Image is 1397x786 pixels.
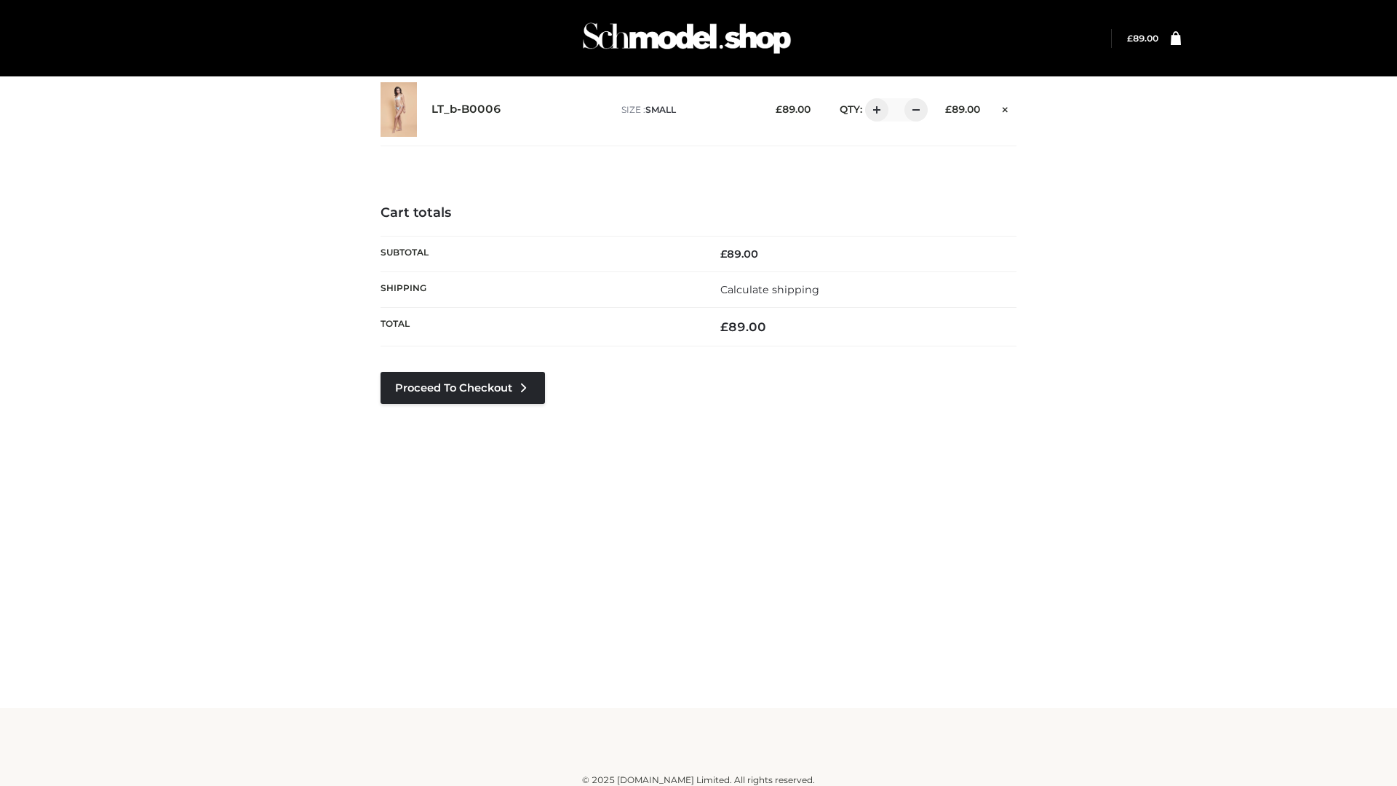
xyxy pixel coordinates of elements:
img: Schmodel Admin 964 [578,9,796,67]
a: LT_b-B0006 [431,103,501,116]
th: Total [381,308,698,346]
a: £89.00 [1127,33,1158,44]
a: Remove this item [995,98,1016,117]
h4: Cart totals [381,205,1016,221]
span: £ [945,103,952,115]
bdi: 89.00 [945,103,980,115]
span: £ [776,103,782,115]
th: Shipping [381,271,698,307]
div: QTY: [825,98,923,122]
a: Calculate shipping [720,283,819,296]
bdi: 89.00 [1127,33,1158,44]
bdi: 89.00 [720,319,766,334]
bdi: 89.00 [776,103,811,115]
th: Subtotal [381,236,698,271]
span: SMALL [645,104,676,115]
p: size : [621,103,753,116]
span: £ [720,247,727,261]
span: £ [1127,33,1133,44]
bdi: 89.00 [720,247,758,261]
a: Proceed to Checkout [381,372,545,404]
span: £ [720,319,728,334]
